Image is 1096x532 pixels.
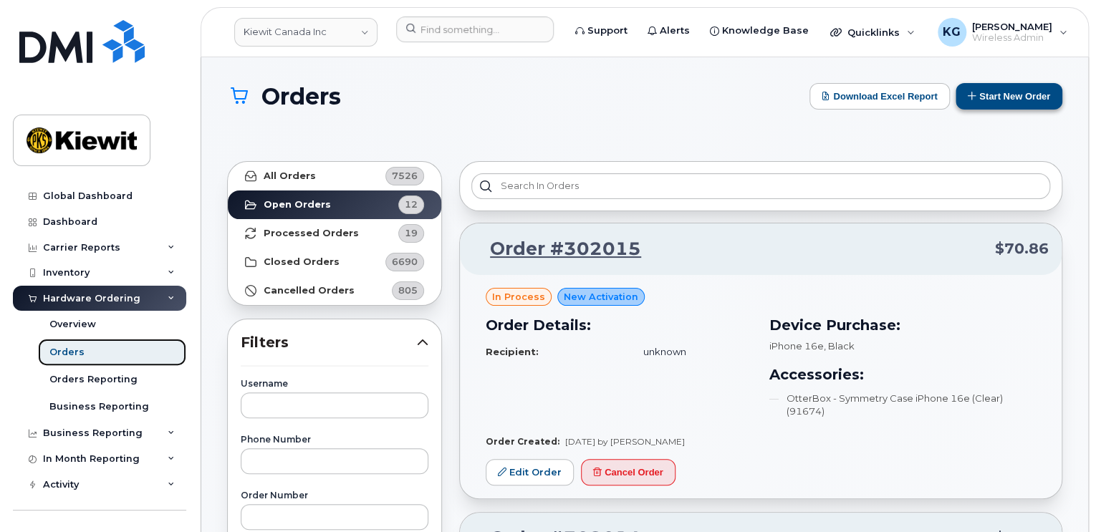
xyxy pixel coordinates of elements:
span: 6690 [392,255,418,269]
span: 19 [405,226,418,240]
button: Download Excel Report [809,83,950,110]
span: 12 [405,198,418,211]
a: Open Orders12 [228,190,441,219]
strong: Cancelled Orders [264,285,355,296]
h3: Device Purchase: [769,314,1036,336]
span: in process [492,290,545,304]
span: 805 [398,284,418,297]
a: Edit Order [486,459,574,485]
span: , Black [824,340,855,352]
a: All Orders7526 [228,162,441,190]
li: OtterBox - Symmetry Case iPhone 16e (Clear) (91674) [769,392,1036,418]
strong: Processed Orders [264,228,359,239]
button: Cancel Order [581,459,676,485]
strong: Recipient: [486,346,539,357]
h3: Accessories: [769,364,1036,385]
a: Processed Orders19 [228,219,441,248]
span: 7526 [392,169,418,183]
a: Order #302015 [473,236,641,262]
span: New Activation [564,290,638,304]
span: $70.86 [995,238,1049,259]
h3: Order Details: [486,314,752,336]
span: Filters [241,332,417,353]
label: Phone Number [241,435,428,444]
span: iPhone 16e [769,340,824,352]
label: Username [241,379,428,388]
strong: Open Orders [264,199,331,211]
strong: All Orders [264,170,316,182]
input: Search in orders [471,173,1050,199]
td: unknown [630,339,752,364]
label: Order Number [241,491,428,500]
iframe: Messenger Launcher [1034,470,1085,521]
span: [DATE] by [PERSON_NAME] [565,436,685,447]
button: Start New Order [956,83,1062,110]
a: Closed Orders6690 [228,248,441,276]
span: Orders [261,84,341,109]
strong: Order Created: [486,436,559,447]
strong: Closed Orders [264,256,340,268]
a: Cancelled Orders805 [228,276,441,305]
